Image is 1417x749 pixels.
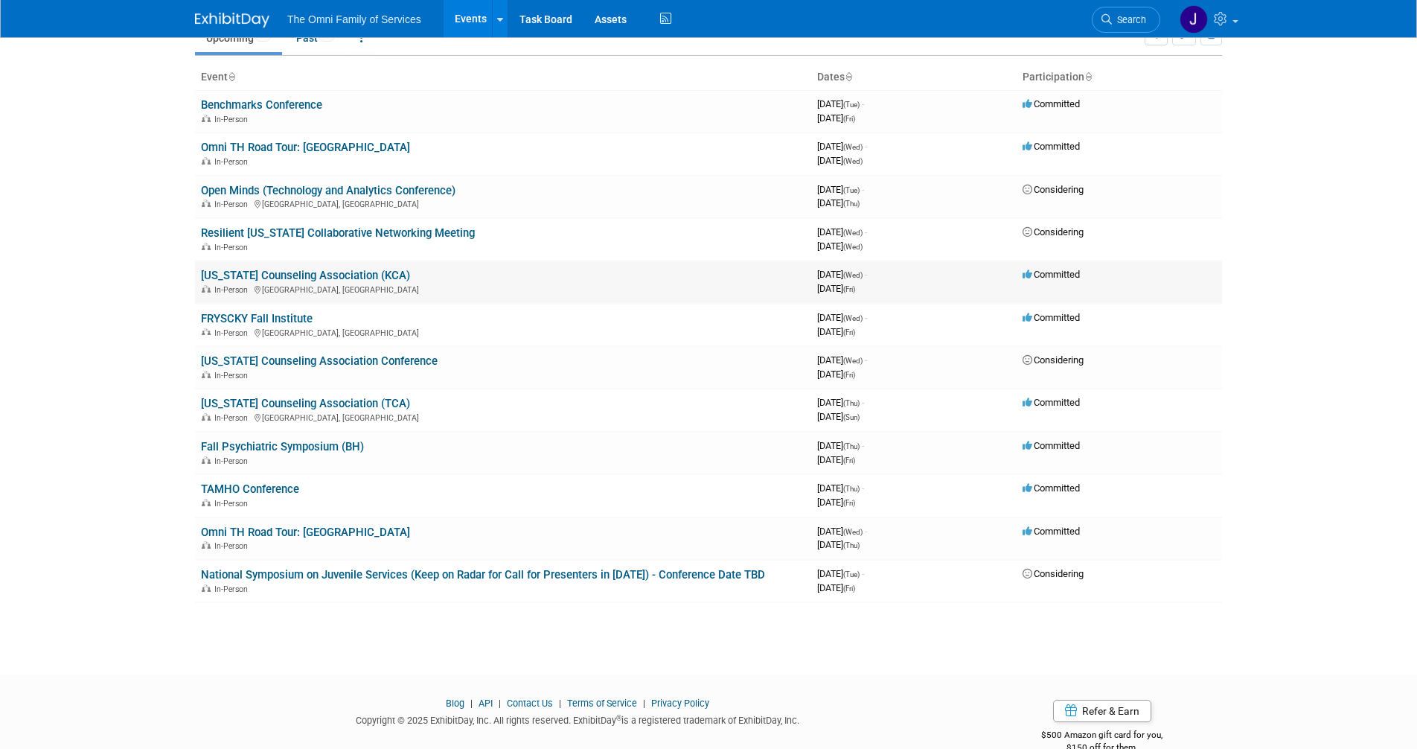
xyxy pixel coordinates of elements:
span: (Wed) [843,157,863,165]
span: (Wed) [843,271,863,279]
span: [DATE] [817,539,860,550]
span: In-Person [214,200,252,209]
span: (Fri) [843,499,855,507]
span: - [865,226,867,238]
span: Committed [1023,482,1080,494]
img: In-Person Event [202,456,211,464]
a: TAMHO Conference [201,482,299,496]
a: Sort by Event Name [228,71,235,83]
span: (Wed) [843,229,863,237]
img: In-Person Event [202,200,211,207]
span: [DATE] [817,312,867,323]
span: [DATE] [817,497,855,508]
img: Jennifer Wigal [1180,5,1208,34]
span: [DATE] [817,397,864,408]
span: Considering [1023,354,1084,366]
span: [DATE] [817,354,867,366]
span: (Sun) [843,413,860,421]
a: Omni TH Road Tour: [GEOGRAPHIC_DATA] [201,526,410,539]
span: Committed [1023,141,1080,152]
span: Considering [1023,568,1084,579]
a: Omni TH Road Tour: [GEOGRAPHIC_DATA] [201,141,410,154]
span: - [865,269,867,280]
span: In-Person [214,413,252,423]
span: In-Person [214,243,252,252]
a: Fall Psychiatric Symposium (BH) [201,440,364,453]
a: [US_STATE] Counseling Association Conference [201,354,438,368]
span: - [865,354,867,366]
span: (Tue) [843,186,860,194]
span: (Thu) [843,485,860,493]
span: [DATE] [817,197,860,208]
span: | [467,698,476,709]
a: [US_STATE] Counseling Association (TCA) [201,397,410,410]
span: (Wed) [843,357,863,365]
a: Terms of Service [567,698,637,709]
sup: ® [616,714,621,722]
span: In-Person [214,541,252,551]
span: Committed [1023,526,1080,537]
span: (Fri) [843,115,855,123]
span: (Wed) [843,528,863,536]
span: (Thu) [843,200,860,208]
span: | [555,698,565,709]
a: API [479,698,493,709]
span: In-Person [214,456,252,466]
span: (Fri) [843,371,855,379]
th: Participation [1017,65,1222,90]
span: (Tue) [843,570,860,579]
img: In-Person Event [202,328,211,336]
span: [DATE] [817,411,860,422]
span: Considering [1023,226,1084,238]
span: The Omni Family of Services [287,13,421,25]
span: Committed [1023,440,1080,451]
a: Contact Us [507,698,553,709]
span: - [862,184,864,195]
span: - [865,312,867,323]
a: Search [1092,7,1160,33]
img: In-Person Event [202,413,211,421]
a: [US_STATE] Counseling Association (KCA) [201,269,410,282]
span: [DATE] [817,155,863,166]
span: [DATE] [817,269,867,280]
span: Search [1112,14,1146,25]
span: (Thu) [843,541,860,549]
th: Event [195,65,811,90]
span: [DATE] [817,226,867,238]
img: In-Person Event [202,243,211,250]
span: [DATE] [817,98,864,109]
span: - [862,568,864,579]
div: [GEOGRAPHIC_DATA], [GEOGRAPHIC_DATA] [201,411,805,423]
span: Committed [1023,98,1080,109]
div: Copyright © 2025 ExhibitDay, Inc. All rights reserved. ExhibitDay is a registered trademark of Ex... [195,710,960,727]
span: | [495,698,505,709]
a: National Symposium on Juvenile Services (Keep on Radar for Call for Presenters in [DATE]) - Confe... [201,568,765,581]
span: [DATE] [817,184,864,195]
span: Committed [1023,312,1080,323]
span: Committed [1023,397,1080,408]
div: [GEOGRAPHIC_DATA], [GEOGRAPHIC_DATA] [201,326,805,338]
span: In-Person [214,328,252,338]
span: (Fri) [843,328,855,337]
span: In-Person [214,115,252,124]
span: (Fri) [843,285,855,293]
span: [DATE] [817,141,867,152]
span: - [865,141,867,152]
span: (Wed) [843,143,863,151]
a: Refer & Earn [1053,700,1151,722]
img: In-Person Event [202,541,211,549]
span: Committed [1023,269,1080,280]
span: In-Person [214,157,252,167]
span: - [862,397,864,408]
a: Sort by Start Date [845,71,852,83]
span: (Wed) [843,243,863,251]
span: (Thu) [843,399,860,407]
span: [DATE] [817,326,855,337]
img: In-Person Event [202,584,211,592]
span: - [865,526,867,537]
img: In-Person Event [202,499,211,506]
span: | [639,698,649,709]
div: [GEOGRAPHIC_DATA], [GEOGRAPHIC_DATA] [201,197,805,209]
span: (Wed) [843,314,863,322]
a: Benchmarks Conference [201,98,322,112]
